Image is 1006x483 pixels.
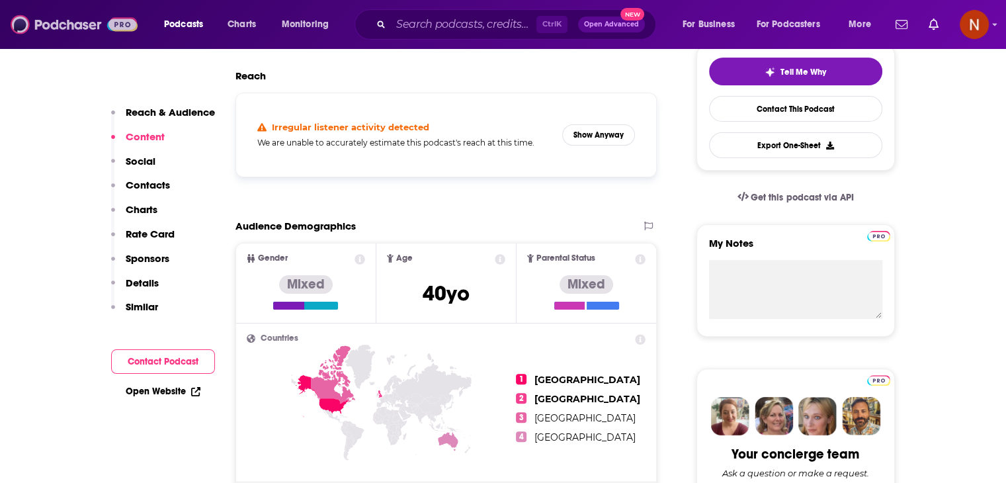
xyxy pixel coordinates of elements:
p: Reach & Audience [126,106,215,118]
span: Gender [258,254,288,263]
span: 40 yo [423,281,470,306]
span: 1 [516,374,526,384]
button: Show Anyway [562,124,635,146]
img: tell me why sparkle [765,67,775,77]
h4: Irregular listener activity detected [272,122,429,132]
span: 3 [516,412,526,423]
button: Open AdvancedNew [578,17,645,32]
span: For Podcasters [757,15,820,34]
p: Rate Card [126,228,175,240]
button: Content [111,130,165,155]
img: Sydney Profile [711,397,749,435]
button: open menu [748,14,839,35]
img: Barbara Profile [755,397,793,435]
button: Reach & Audience [111,106,215,130]
h2: Audience Demographics [235,220,356,232]
span: More [849,15,871,34]
p: Sponsors [126,252,169,265]
a: Contact This Podcast [709,96,882,122]
button: tell me why sparkleTell Me Why [709,58,882,85]
button: Contacts [111,179,170,203]
span: Tell Me Why [780,67,826,77]
span: For Business [683,15,735,34]
span: [GEOGRAPHIC_DATA] [534,374,640,386]
button: open menu [155,14,220,35]
span: [GEOGRAPHIC_DATA] [534,431,636,443]
input: Search podcasts, credits, & more... [391,14,536,35]
p: Charts [126,203,157,216]
span: Age [396,254,413,263]
a: Show notifications dropdown [890,13,913,36]
button: Social [111,155,155,179]
a: Pro website [867,373,890,386]
p: Social [126,155,155,167]
h2: Reach [235,69,266,82]
button: Sponsors [111,252,169,277]
span: Countries [261,334,298,343]
span: Logged in as AdelNBM [960,10,989,39]
img: Podchaser Pro [867,231,890,241]
button: open menu [673,14,751,35]
div: Mixed [560,275,613,294]
span: Get this podcast via API [751,192,853,203]
label: My Notes [709,237,882,260]
span: Podcasts [164,15,203,34]
button: Rate Card [111,228,175,252]
span: New [620,8,644,21]
div: Ask a question or make a request. [722,468,869,478]
button: Charts [111,203,157,228]
span: Charts [228,15,256,34]
img: Jules Profile [798,397,837,435]
span: 2 [516,393,526,404]
a: Charts [219,14,264,35]
span: [GEOGRAPHIC_DATA] [534,412,636,424]
button: open menu [272,14,346,35]
a: Show notifications dropdown [923,13,944,36]
button: Similar [111,300,158,325]
img: Podchaser Pro [867,375,890,386]
button: Export One-Sheet [709,132,882,158]
div: Search podcasts, credits, & more... [367,9,669,40]
p: Details [126,277,159,289]
a: Pro website [867,229,890,241]
span: Open Advanced [584,21,639,28]
button: open menu [839,14,888,35]
span: Parental Status [536,254,595,263]
p: Content [126,130,165,143]
button: Details [111,277,159,301]
h5: We are unable to accurately estimate this podcast's reach at this time. [257,138,552,148]
div: Your concierge team [732,446,859,462]
span: 4 [516,431,526,442]
p: Contacts [126,179,170,191]
p: Similar [126,300,158,313]
img: Podchaser - Follow, Share and Rate Podcasts [11,12,138,37]
button: Show profile menu [960,10,989,39]
a: Open Website [126,386,200,397]
span: [GEOGRAPHIC_DATA] [534,393,640,405]
div: Mixed [279,275,333,294]
button: Contact Podcast [111,349,215,374]
span: Monitoring [282,15,329,34]
img: Jon Profile [842,397,880,435]
span: Ctrl K [536,16,567,33]
a: Get this podcast via API [727,181,864,214]
img: User Profile [960,10,989,39]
